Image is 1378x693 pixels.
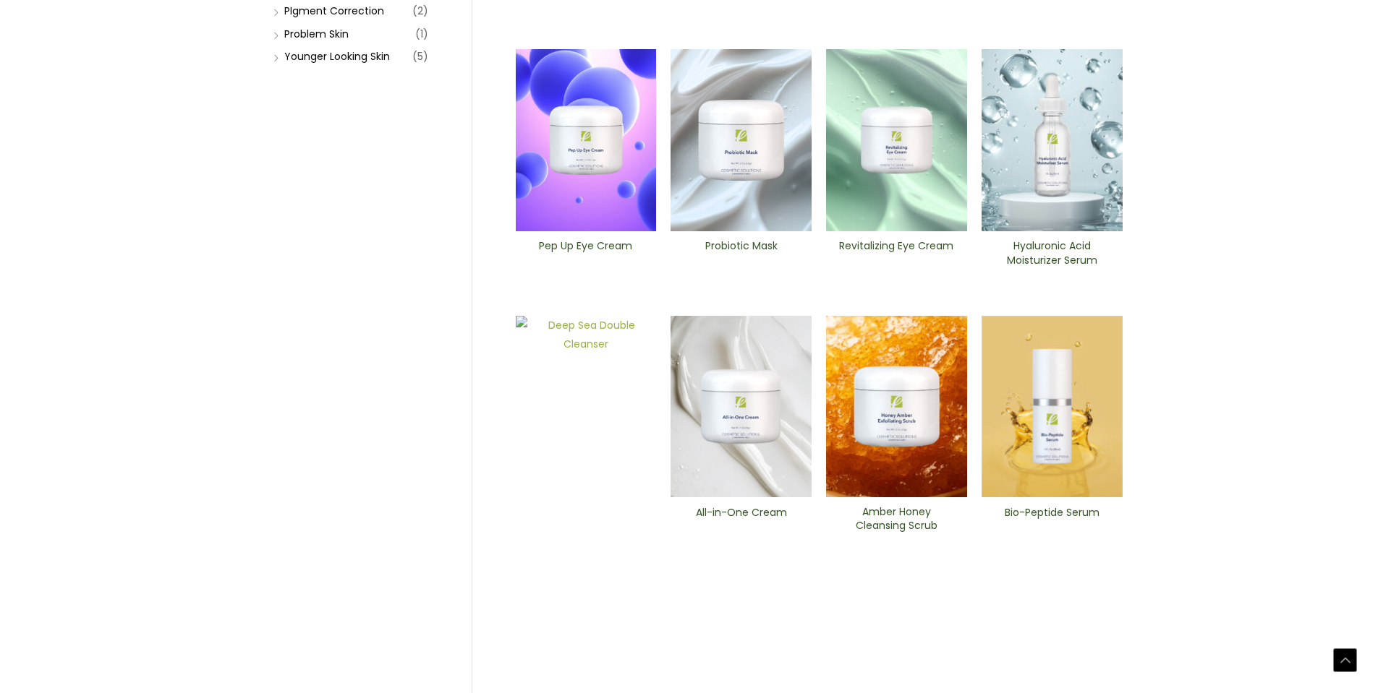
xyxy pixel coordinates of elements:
[284,49,390,64] a: Younger Looking Skin
[994,506,1110,538] a: Bio-Peptide ​Serum
[683,239,799,272] a: Probiotic Mask
[994,239,1110,267] h2: Hyaluronic Acid Moisturizer Serum
[982,49,1123,231] img: Hyaluronic moisturizer Serum
[838,505,955,538] a: Amber Honey Cleansing Scrub
[826,316,967,497] img: Amber Honey Cleansing Scrub
[671,316,812,498] img: All In One Cream
[284,4,384,18] a: PIgment Correction
[412,1,428,21] span: (2)
[982,316,1123,498] img: Bio-Peptide ​Serum
[826,49,967,231] img: Revitalizing ​Eye Cream
[516,49,657,231] img: Pep Up Eye Cream
[671,49,812,231] img: Probiotic Mask
[415,24,428,44] span: (1)
[683,506,799,533] h2: All-in-One ​Cream
[683,506,799,538] a: All-in-One ​Cream
[284,27,349,41] a: Problem Skin
[994,239,1110,272] a: Hyaluronic Acid Moisturizer Serum
[683,239,799,267] h2: Probiotic Mask
[527,239,644,272] a: Pep Up Eye Cream
[527,239,644,267] h2: Pep Up Eye Cream
[994,506,1110,533] h2: Bio-Peptide ​Serum
[838,239,955,267] h2: Revitalizing ​Eye Cream
[838,505,955,533] h2: Amber Honey Cleansing Scrub
[838,239,955,272] a: Revitalizing ​Eye Cream
[412,46,428,66] span: (5)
